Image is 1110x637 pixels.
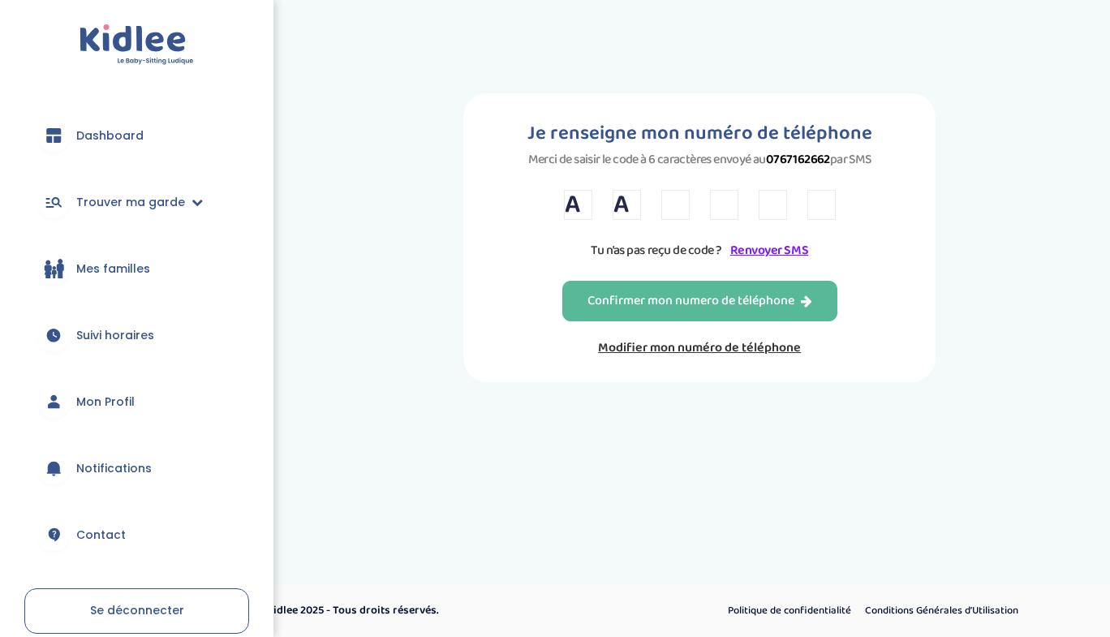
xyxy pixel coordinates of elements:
[562,338,837,358] a: Modifier mon numéro de téléphone
[24,439,249,497] a: Notifications
[766,149,830,170] strong: 0767162662
[722,600,857,622] a: Politique de confidentialité
[24,306,249,364] a: Suivi horaires
[859,600,1024,622] a: Conditions Générales d’Utilisation
[562,281,837,321] button: Confirmer mon numero de téléphone
[24,239,249,298] a: Mes familles
[76,127,144,144] span: Dashboard
[527,118,872,149] h1: Je renseigne mon numéro de téléphone
[76,460,152,477] span: Notifications
[80,24,194,66] img: logo.svg
[24,588,249,634] a: Se déconnecter
[587,292,812,311] div: Confirmer mon numero de téléphone
[76,260,150,278] span: Mes familles
[730,240,808,260] a: Renvoyer SMS
[256,602,624,619] p: © Kidlee 2025 - Tous droits réservés.
[24,506,249,564] a: Contact
[24,106,249,165] a: Dashboard
[90,602,184,618] span: Se déconnecter
[76,194,185,211] span: Trouver ma garde
[76,527,126,544] span: Contact
[24,173,249,231] a: Trouver ma garde
[527,149,872,170] p: Merci de saisir le code à 6 caractères envoyé au par SMS
[564,240,836,260] p: Tu n’as pas reçu de code ?
[76,394,135,411] span: Mon Profil
[76,327,154,344] span: Suivi horaires
[24,372,249,431] a: Mon Profil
